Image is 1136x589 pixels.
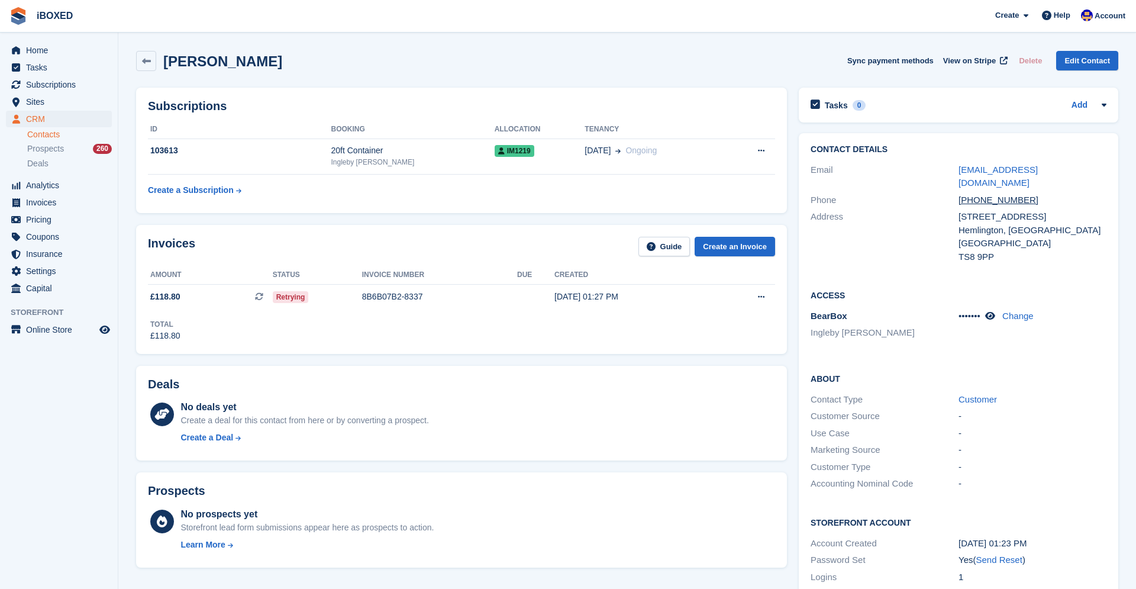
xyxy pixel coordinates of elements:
[958,250,1106,264] div: TS8 9PP
[11,307,118,318] span: Storefront
[150,291,180,303] span: £118.80
[148,378,179,391] h2: Deals
[811,571,958,584] div: Logins
[811,311,847,321] span: BearBox
[958,394,997,404] a: Customer
[811,194,958,207] div: Phone
[1056,51,1118,70] a: Edit Contact
[495,145,534,157] span: IM1219
[517,266,554,285] th: Due
[811,289,1106,301] h2: Access
[331,157,495,168] div: Ingleby [PERSON_NAME]
[26,42,97,59] span: Home
[26,94,97,110] span: Sites
[26,280,97,297] span: Capital
[26,177,97,194] span: Analytics
[976,555,1022,565] a: Send Reset
[98,323,112,337] a: Preview store
[811,427,958,440] div: Use Case
[362,266,517,285] th: Invoice number
[6,280,112,297] a: menu
[938,51,1010,70] a: View on Stripe
[180,400,428,414] div: No deals yet
[1072,99,1087,112] a: Add
[811,537,958,551] div: Account Created
[1002,311,1034,321] a: Change
[6,194,112,211] a: menu
[27,143,112,155] a: Prospects 260
[811,443,958,457] div: Marketing Source
[6,246,112,262] a: menu
[958,410,1106,423] div: -
[27,158,49,169] span: Deals
[958,553,1106,567] div: Yes
[6,76,112,93] a: menu
[958,210,1106,224] div: [STREET_ADDRESS]
[811,145,1106,155] h2: Contact Details
[148,484,205,498] h2: Prospects
[148,179,241,201] a: Create a Subscription
[973,555,1025,565] span: ( )
[150,330,180,342] div: £118.80
[6,42,112,59] a: menu
[9,7,27,25] img: stora-icon-8386f47178a22dfd0bd8f6a31ec36ba5ce8667c1dd55bd0f319d3a0aa187defe.svg
[180,522,434,534] div: Storefront lead form submissions appear here as prospects to action.
[958,224,1106,237] div: Hemlington, [GEOGRAPHIC_DATA]
[1054,9,1070,21] span: Help
[1014,51,1047,70] button: Delete
[6,177,112,194] a: menu
[958,461,1106,474] div: -
[26,228,97,245] span: Coupons
[331,144,495,157] div: 20ft Container
[811,410,958,423] div: Customer Source
[26,194,97,211] span: Invoices
[811,553,958,567] div: Password Set
[27,143,64,155] span: Prospects
[811,372,1106,384] h2: About
[26,321,97,338] span: Online Store
[811,163,958,190] div: Email
[958,571,1106,584] div: 1
[943,55,996,67] span: View on Stripe
[27,157,112,170] a: Deals
[27,129,112,140] a: Contacts
[811,461,958,474] div: Customer Type
[811,477,958,491] div: Accounting Nominal Code
[585,120,726,139] th: Tenancy
[331,120,495,139] th: Booking
[6,59,112,76] a: menu
[958,537,1106,551] div: [DATE] 01:23 PM
[180,414,428,427] div: Create a deal for this contact from here or by converting a prospect.
[32,6,78,25] a: iBOXED
[163,53,282,69] h2: [PERSON_NAME]
[148,99,775,113] h2: Subscriptions
[585,144,611,157] span: [DATE]
[273,291,309,303] span: Retrying
[958,165,1038,188] a: [EMAIL_ADDRESS][DOMAIN_NAME]
[150,319,180,330] div: Total
[26,76,97,93] span: Subscriptions
[1081,9,1093,21] img: Noor Rashid
[825,100,848,111] h2: Tasks
[695,237,775,256] a: Create an Invoice
[148,184,234,197] div: Create a Subscription
[853,100,866,111] div: 0
[6,211,112,228] a: menu
[26,263,97,279] span: Settings
[273,266,362,285] th: Status
[958,477,1106,491] div: -
[811,393,958,407] div: Contact Type
[180,432,233,444] div: Create a Deal
[148,120,331,139] th: ID
[6,263,112,279] a: menu
[148,144,331,157] div: 103613
[958,195,1048,205] a: [PHONE_NUMBER]
[26,246,97,262] span: Insurance
[638,237,690,256] a: Guide
[958,443,1106,457] div: -
[148,266,273,285] th: Amount
[6,111,112,127] a: menu
[554,291,714,303] div: [DATE] 01:27 PM
[26,211,97,228] span: Pricing
[995,9,1019,21] span: Create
